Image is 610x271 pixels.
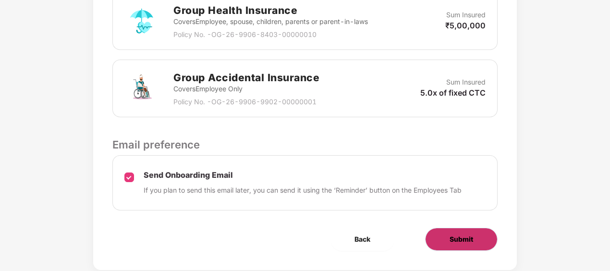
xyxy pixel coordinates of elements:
[425,228,498,251] button: Submit
[173,84,319,94] p: Covers Employee Only
[330,228,394,251] button: Back
[112,136,498,153] p: Email preference
[446,77,486,87] p: Sum Insured
[173,97,319,107] p: Policy No. - OG-26-9906-9902-00000001
[173,16,368,27] p: Covers Employee, spouse, children, parents or parent-in-laws
[173,70,319,86] h2: Group Accidental Insurance
[144,185,462,196] p: If you plan to send this email later, you can send it using the ‘Reminder’ button on the Employee...
[144,170,462,180] p: Send Onboarding Email
[445,20,486,31] p: ₹5,00,000
[124,71,159,106] img: svg+xml;base64,PHN2ZyB4bWxucz0iaHR0cDovL3d3dy53My5vcmcvMjAwMC9zdmciIHdpZHRoPSI3MiIgaGVpZ2h0PSI3Mi...
[450,234,473,245] span: Submit
[173,29,368,40] p: Policy No. - OG-26-9906-8403-00000010
[446,10,486,20] p: Sum Insured
[124,4,159,38] img: svg+xml;base64,PHN2ZyB4bWxucz0iaHR0cDovL3d3dy53My5vcmcvMjAwMC9zdmciIHdpZHRoPSI3MiIgaGVpZ2h0PSI3Mi...
[173,2,368,18] h2: Group Health Insurance
[354,234,370,245] span: Back
[420,87,486,98] p: 5.0x of fixed CTC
